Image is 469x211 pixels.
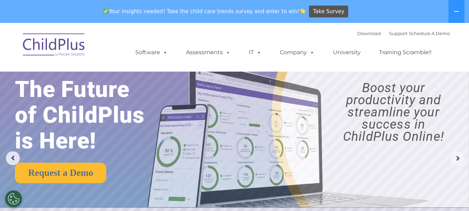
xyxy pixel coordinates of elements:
a: Schedule A Demo [409,31,450,36]
span: Take Survey [313,6,344,18]
font: | [357,31,450,36]
a: IT [242,46,268,59]
span: Phone number [97,74,126,80]
a: Company [273,46,321,59]
rs-layer: Boost your productivity and streamline your success in ChildPlus Online! [324,82,463,143]
a: Training Scramble!! [372,46,438,59]
button: Cookies Settings [5,190,22,208]
rs-layer: The Future of ChildPlus is Here! [15,76,165,154]
span: Last name [97,46,118,51]
a: Assessments [179,46,237,59]
a: Request a Demo [15,163,106,183]
a: Take Survey [309,6,348,18]
img: 👏 [300,8,305,14]
a: Software [128,46,175,59]
a: Support [389,31,408,36]
a: Download [357,31,381,36]
a: University [326,46,368,59]
span: Your insights needed! Take the child care trends survey and enter to win! [100,5,308,18]
img: ChildPlus by Procare Solutions [19,29,89,63]
img: ✅ [103,8,108,14]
